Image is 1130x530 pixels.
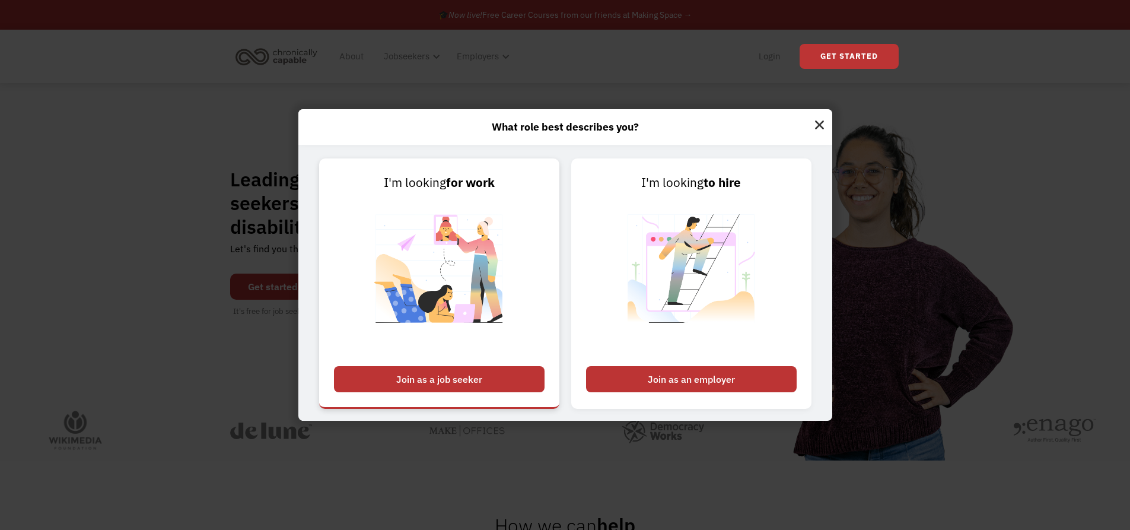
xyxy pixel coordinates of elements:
div: Jobseekers [384,49,429,64]
div: Join as a job seeker [334,366,545,392]
a: I'm lookingfor workJoin as a job seeker [319,158,559,409]
a: About [332,37,371,75]
div: Employers [450,37,513,75]
strong: for work [446,174,495,191]
strong: What role best describes you? [492,120,639,134]
a: Get Started [800,44,899,69]
img: Chronically Capable logo [232,43,321,69]
img: Chronically Capable Personalized Job Matching [365,192,513,360]
a: I'm lookingto hireJoin as an employer [571,158,811,409]
div: Employers [457,49,499,64]
a: home [232,43,326,69]
div: I'm looking [586,173,797,192]
div: Join as an employer [586,366,797,392]
strong: to hire [704,174,741,191]
a: Login [752,37,788,75]
div: I'm looking [334,173,545,192]
div: Jobseekers [377,37,444,75]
